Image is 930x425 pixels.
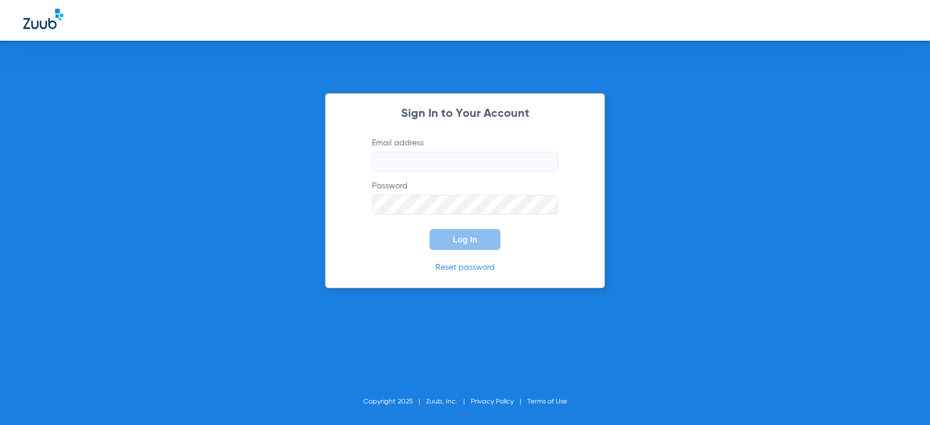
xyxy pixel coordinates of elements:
[363,396,426,408] li: Copyright 2025
[471,398,514,405] a: Privacy Policy
[372,137,558,172] label: Email address
[23,9,63,29] img: Zuub Logo
[372,195,558,215] input: Password
[453,235,477,244] span: Log In
[426,396,471,408] li: Zuub, Inc.
[372,180,558,215] label: Password
[430,229,500,250] button: Log In
[355,108,575,120] h2: Sign In to Your Account
[435,263,495,272] a: Reset password
[527,398,567,405] a: Terms of Use
[372,152,558,172] input: Email address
